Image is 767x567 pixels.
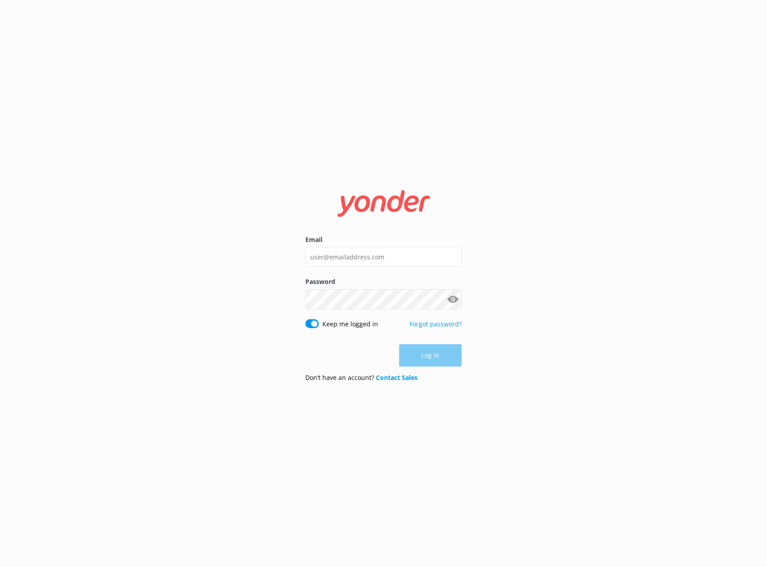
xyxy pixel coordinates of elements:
label: Email [305,235,462,245]
p: Don’t have an account? [305,373,417,383]
a: Contact Sales [376,373,417,382]
input: user@emailaddress.com [305,247,462,267]
label: Keep me logged in [322,319,378,329]
a: Forgot password? [409,320,462,328]
label: Password [305,277,462,287]
button: Show password [444,290,462,308]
